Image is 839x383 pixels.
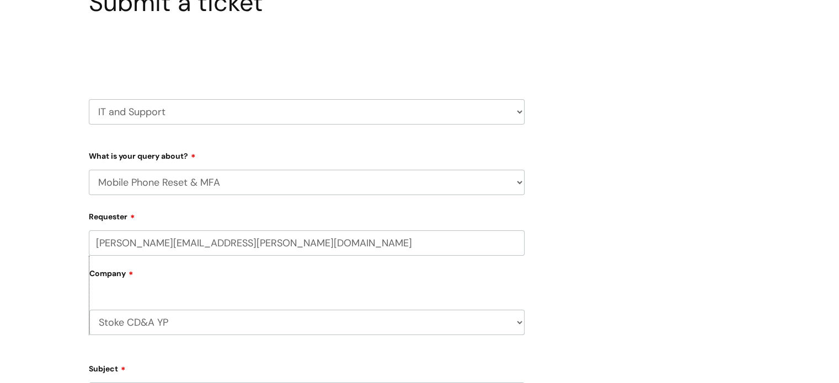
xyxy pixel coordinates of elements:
[89,208,525,222] label: Requester
[89,360,525,374] label: Subject
[89,230,525,256] input: Email
[89,43,525,63] h2: Select issue type
[89,265,525,290] label: Company
[89,148,525,161] label: What is your query about?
